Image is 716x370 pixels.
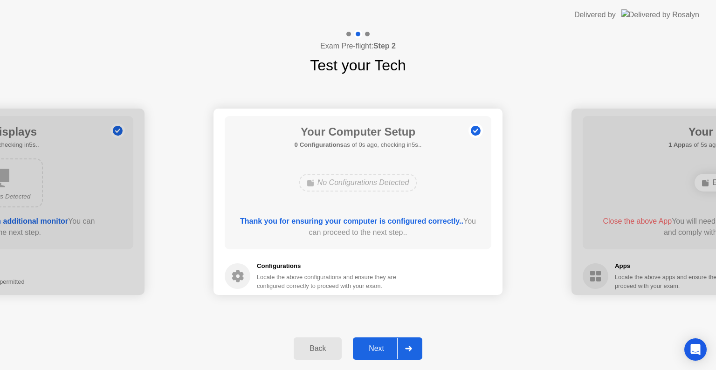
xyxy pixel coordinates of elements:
div: Next [356,344,397,353]
button: Back [294,337,342,360]
div: You can proceed to the next step.. [238,216,478,238]
b: Thank you for ensuring your computer is configured correctly.. [240,217,463,225]
h1: Test your Tech [310,54,406,76]
div: No Configurations Detected [299,174,418,192]
img: Delivered by Rosalyn [621,9,699,20]
div: Locate the above configurations and ensure they are configured correctly to proceed with your exam. [257,273,398,290]
b: Step 2 [373,42,396,50]
b: 0 Configurations [295,141,344,148]
div: Open Intercom Messenger [684,338,707,361]
h4: Exam Pre-flight: [320,41,396,52]
button: Next [353,337,422,360]
h1: Your Computer Setup [295,123,422,140]
h5: Configurations [257,261,398,271]
div: Back [296,344,339,353]
div: Delivered by [574,9,616,21]
h5: as of 0s ago, checking in5s.. [295,140,422,150]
